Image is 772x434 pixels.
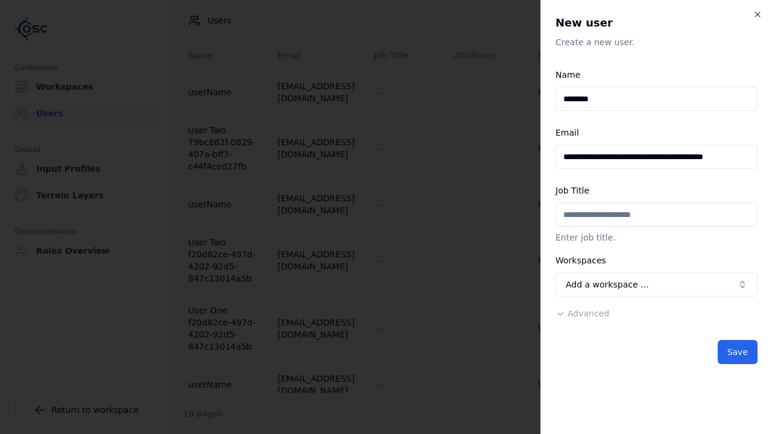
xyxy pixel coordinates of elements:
[555,256,606,265] label: Workspaces
[555,186,589,195] label: Job Title
[555,14,758,31] h2: New user
[555,128,579,137] label: Email
[555,70,580,80] label: Name
[555,36,758,48] p: Create a new user.
[555,307,609,319] button: Advanced
[718,340,758,364] button: Save
[566,278,649,291] span: Add a workspace …
[555,231,758,244] p: Enter job title.
[568,309,609,318] span: Advanced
